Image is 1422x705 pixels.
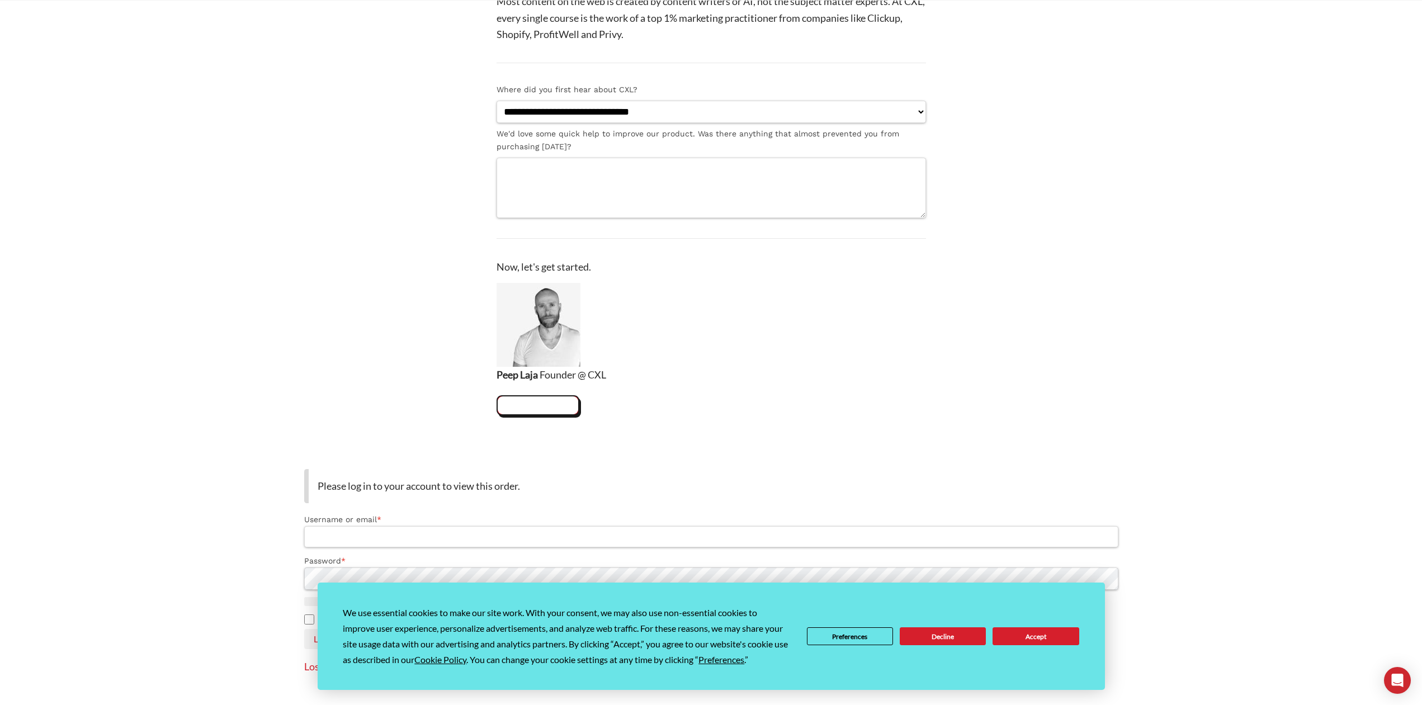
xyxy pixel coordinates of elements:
[807,627,893,645] button: Preferences
[304,660,393,673] a: Lost your password?
[414,654,466,665] span: Cookie Policy
[497,127,926,153] label: We'd love some quick help to improve our product. Was there anything that almost prevented you fr...
[540,368,606,381] span: Founder @ CXL
[497,259,926,275] p: Now, let's get started.
[304,513,1118,526] label: Username or email
[317,616,373,624] span: Remember me
[304,469,1118,503] div: Please log in to your account to view this order.
[318,583,1105,690] div: Cookie Consent Prompt
[304,555,1118,567] label: Password
[497,283,580,367] img: Peep Laja, Founder @ CXL
[304,597,322,606] button: Show password
[1384,667,1411,694] div: Open Intercom Messenger
[698,654,744,665] span: Preferences
[497,368,538,381] strong: Peep Laja
[900,627,986,645] button: Decline
[343,605,789,668] div: We use essential cookies to make our site work. With your consent, we may also use non-essential ...
[304,629,344,649] button: Login
[993,627,1079,645] button: Accept
[497,83,926,96] label: Where did you first hear about CXL?
[304,614,314,624] input: Remember me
